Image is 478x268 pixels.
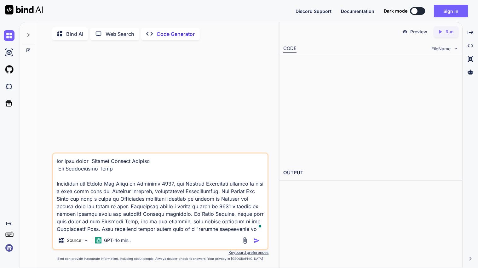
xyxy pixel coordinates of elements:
span: Dark mode [384,8,407,14]
p: Code Generator [157,30,195,38]
p: Bind can provide inaccurate information, including about people. Always double-check its answers.... [52,256,268,261]
p: Source [67,237,81,243]
img: ai-studio [4,47,14,58]
img: chat [4,30,14,41]
button: Discord Support [296,8,331,14]
textarea: To enrich screen reader interactions, please activate Accessibility in Grammarly extension settings [53,154,268,232]
img: Pick Models [83,238,89,243]
h2: OUTPUT [279,165,462,180]
img: GPT-4o mini [95,237,101,243]
span: Discord Support [296,8,331,14]
p: Keyboard preferences [52,250,268,255]
p: Web Search [106,30,134,38]
span: Documentation [341,8,374,14]
span: FileName [431,46,451,52]
img: Bind AI [5,5,43,14]
button: Documentation [341,8,374,14]
img: preview [402,29,408,35]
div: CODE [283,45,297,53]
p: GPT-4o min.. [104,237,131,243]
p: Preview [410,29,427,35]
button: Sign in [434,5,468,17]
img: githubLight [4,64,14,75]
img: signin [4,243,14,253]
p: Bind AI [66,30,83,38]
img: darkCloudIdeIcon [4,81,14,92]
img: chevron down [453,46,458,51]
img: icon [254,237,260,244]
img: attachment [241,237,249,244]
p: Run [446,29,453,35]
